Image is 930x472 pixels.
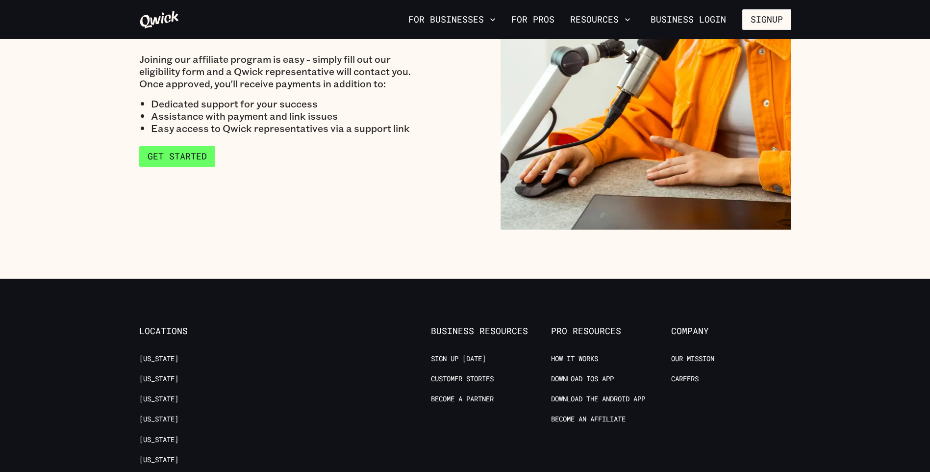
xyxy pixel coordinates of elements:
li: Easy access to Qwick representatives via a support link [151,122,430,134]
a: Business Login [642,9,734,30]
a: Our Mission [671,354,714,364]
a: Become an Affiliate [551,415,626,424]
a: Careers [671,374,699,384]
button: Resources [566,11,634,28]
span: Company [671,326,791,337]
a: [US_STATE] [139,435,178,445]
a: How it Works [551,354,598,364]
button: Signup [742,9,791,30]
a: [US_STATE] [139,374,178,384]
a: Sign up [DATE] [431,354,486,364]
li: Assistance with payment and link issues [151,110,430,122]
button: For Businesses [404,11,500,28]
a: [US_STATE] [139,415,178,424]
a: Become a Partner [431,394,494,404]
a: [US_STATE] [139,394,178,404]
a: For Pros [507,11,558,28]
li: Dedicated support for your success [151,98,430,110]
a: Get Started [139,146,215,167]
span: Business Resources [431,326,551,337]
p: Joining our affiliate program is easy - simply fill out our eligibility form and a Qwick represen... [139,53,430,90]
span: Locations [139,326,259,337]
a: Download the Android App [551,394,645,404]
a: Customer stories [431,374,494,384]
a: Download IOS App [551,374,614,384]
span: Pro Resources [551,326,671,337]
a: [US_STATE] [139,455,178,465]
a: [US_STATE] [139,354,178,364]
